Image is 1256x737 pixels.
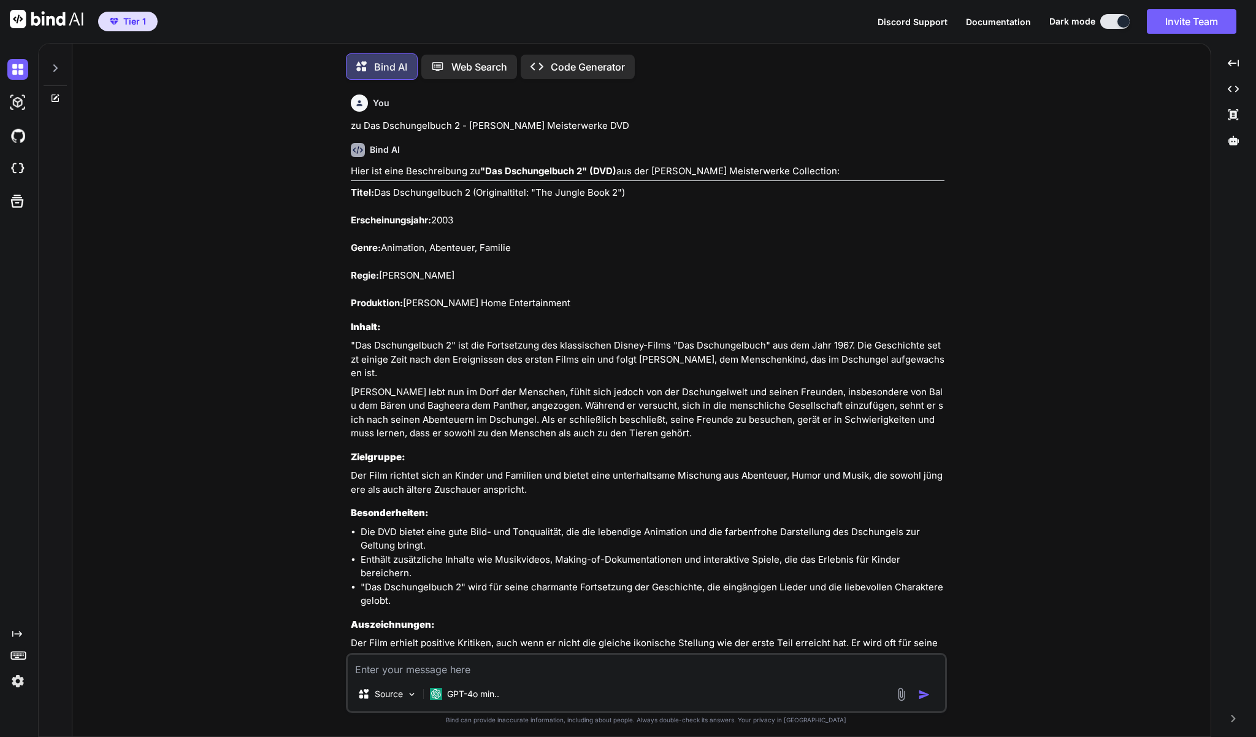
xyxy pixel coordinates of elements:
span: Discord Support [878,17,948,27]
button: Documentation [966,15,1031,28]
strong: Inhalt: [351,321,381,333]
p: Das Dschungelbuch 2 (Originaltitel: "The Jungle Book 2") 2003 Animation, Abenteuer, Familie [PERS... [351,186,944,311]
p: [PERSON_NAME] lebt nun im Dorf der Menschen, fühlt sich jedoch von der Dschungelwelt und seinen F... [351,385,944,441]
strong: Titel: [351,187,374,198]
p: Source [375,688,403,700]
img: Bind AI [10,10,83,28]
button: premiumTier 1 [98,12,158,31]
img: attachment [894,687,908,701]
button: Invite Team [1147,9,1236,34]
strong: Produktion: [351,297,403,309]
strong: Besonderheiten: [351,507,429,519]
strong: "Das Dschungelbuch 2" (DVD) [480,165,616,177]
li: Die DVD bietet eine gute Bild- und Tonqualität, die die lebendige Animation und die farbenfrohe D... [361,525,944,553]
img: Pick Models [407,689,417,700]
strong: Genre: [351,242,381,253]
p: Hier ist eine Beschreibung zu aus der [PERSON_NAME] Meisterwerke Collection: [351,164,944,179]
img: cloudideIcon [7,158,28,179]
img: premium [110,18,118,25]
p: Der Film richtet sich an Kinder und Familien und bietet eine unterhaltsame Mischung aus Abenteuer... [351,469,944,496]
p: GPT-4o min.. [447,688,499,700]
h6: Bind AI [370,144,400,156]
img: icon [918,689,930,701]
img: darkAi-studio [7,92,28,113]
li: Enthält zusätzliche Inhalte wie Musikvideos, Making-of-Dokumentationen und interaktive Spiele, di... [361,553,944,581]
p: zu Das Dschungelbuch 2 - [PERSON_NAME] Meisterwerke DVD [351,119,944,133]
img: settings [7,671,28,692]
img: githubDark [7,125,28,146]
p: Code Generator [551,60,625,74]
p: "Das Dschungelbuch 2" ist die Fortsetzung des klassischen Disney-Films "Das Dschungelbuch" aus de... [351,339,944,380]
span: Documentation [966,17,1031,27]
li: "Das Dschungelbuch 2" wird für seine charmante Fortsetzung der Geschichte, die eingängigen Lieder... [361,581,944,608]
p: Web Search [451,60,507,74]
p: Bind can provide inaccurate information, including about people. Always double-check its answers.... [346,716,947,725]
strong: Auszeichnungen: [351,619,435,630]
button: Discord Support [878,15,948,28]
h6: You [373,97,389,109]
img: darkChat [7,59,28,80]
p: Bind AI [374,60,407,74]
strong: Erscheinungsjahr: [351,214,431,226]
img: GPT-4o mini [430,688,442,700]
strong: Regie: [351,269,379,281]
p: Der Film erhielt positive Kritiken, auch wenn er nicht die gleiche ikonische Stellung wie der ers... [351,636,944,664]
strong: Zielgruppe: [351,451,405,463]
span: Tier 1 [123,15,146,28]
span: Dark mode [1049,15,1095,28]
